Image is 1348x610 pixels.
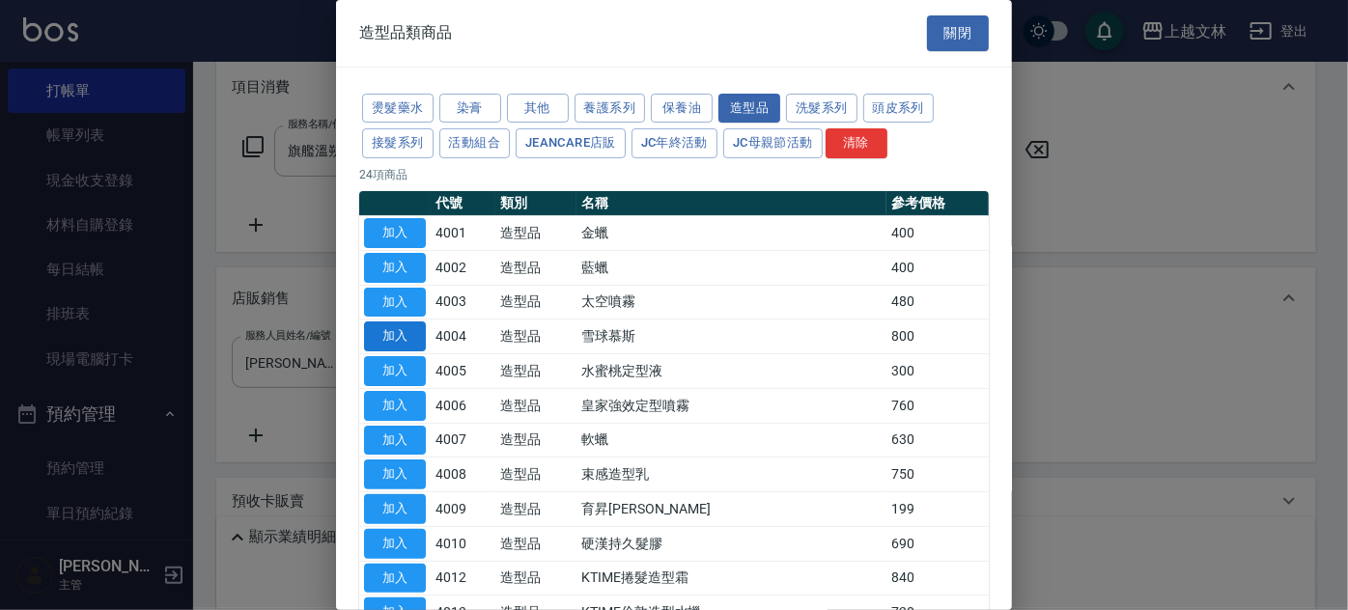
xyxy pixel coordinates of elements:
[495,191,576,216] th: 類別
[576,191,886,216] th: 名稱
[495,457,576,492] td: 造型品
[495,354,576,389] td: 造型品
[576,457,886,492] td: 束感造型乳
[431,319,495,354] td: 4004
[364,494,426,524] button: 加入
[431,250,495,285] td: 4002
[786,94,857,124] button: 洗髮系列
[431,526,495,561] td: 4010
[886,216,989,251] td: 400
[495,492,576,527] td: 造型品
[576,354,886,389] td: 水蜜桃定型液
[576,561,886,596] td: KTIME捲髮造型霜
[576,526,886,561] td: 硬漢持久髮膠
[364,459,426,489] button: 加入
[439,94,501,124] button: 染膏
[364,356,426,386] button: 加入
[495,388,576,423] td: 造型品
[886,319,989,354] td: 800
[886,285,989,319] td: 480
[651,94,713,124] button: 保養油
[576,388,886,423] td: 皇家強效定型噴霧
[431,492,495,527] td: 4009
[364,288,426,318] button: 加入
[431,191,495,216] th: 代號
[495,250,576,285] td: 造型品
[495,319,576,354] td: 造型品
[431,354,495,389] td: 4005
[886,388,989,423] td: 760
[495,285,576,319] td: 造型品
[886,191,989,216] th: 參考價格
[431,561,495,596] td: 4012
[362,94,434,124] button: 燙髮藥水
[516,128,626,158] button: JeanCare店販
[495,423,576,457] td: 造型品
[362,128,434,158] button: 接髮系列
[927,15,989,51] button: 關閉
[364,321,426,351] button: 加入
[364,253,426,283] button: 加入
[495,561,576,596] td: 造型品
[364,218,426,248] button: 加入
[886,526,989,561] td: 690
[826,128,887,158] button: 清除
[723,128,823,158] button: JC母親節活動
[718,94,780,124] button: 造型品
[576,250,886,285] td: 藍蠟
[886,423,989,457] td: 630
[495,526,576,561] td: 造型品
[576,492,886,527] td: 育昇[PERSON_NAME]
[886,250,989,285] td: 400
[576,216,886,251] td: 金蠟
[364,391,426,421] button: 加入
[495,216,576,251] td: 造型品
[359,23,452,42] span: 造型品類商品
[364,529,426,559] button: 加入
[431,285,495,319] td: 4003
[431,216,495,251] td: 4001
[576,319,886,354] td: 雪球慕斯
[575,94,646,124] button: 養護系列
[576,423,886,457] td: 軟蠟
[886,561,989,596] td: 840
[431,423,495,457] td: 4007
[863,94,935,124] button: 頭皮系列
[886,492,989,527] td: 199
[507,94,569,124] button: 其他
[886,354,989,389] td: 300
[364,564,426,594] button: 加入
[576,285,886,319] td: 太空噴霧
[439,128,511,158] button: 活動組合
[431,388,495,423] td: 4006
[431,457,495,492] td: 4008
[364,426,426,456] button: 加入
[359,166,989,183] p: 24 項商品
[632,128,717,158] button: JC年終活動
[886,457,989,492] td: 750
